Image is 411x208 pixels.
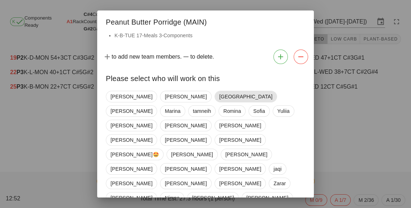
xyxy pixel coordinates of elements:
span: [PERSON_NAME] [219,178,261,189]
span: [PERSON_NAME] [111,164,152,174]
span: [PERSON_NAME]🤩 [111,149,159,160]
span: Yuliia [277,106,290,116]
span: [PERSON_NAME] [111,106,152,116]
span: [PERSON_NAME] [111,178,152,189]
span: [GEOGRAPHIC_DATA] [219,91,272,102]
span: [PERSON_NAME] [111,91,152,102]
span: [PERSON_NAME] [111,135,152,145]
span: [PERSON_NAME] [165,91,207,102]
span: [PERSON_NAME] [192,192,234,203]
span: Romina [223,106,241,116]
span: [PERSON_NAME] [111,120,152,131]
span: [PERSON_NAME] [225,149,267,160]
span: [PERSON_NAME] [111,192,152,203]
li: K-B-TUE 17-Meals 3-Components [114,31,305,39]
span: Zarar [273,178,286,189]
span: [PERSON_NAME] [219,164,261,174]
span: [PERSON_NAME] [219,135,261,145]
div: to add new team members. to delete. [97,47,314,67]
span: tamneih [193,106,211,116]
span: [PERSON_NAME] [165,178,207,189]
div: Please select who will work on this [97,67,314,88]
span: [PERSON_NAME] [165,120,207,131]
span: Sofia [253,106,265,116]
span: [PERSON_NAME] [246,192,288,203]
span: [PERSON_NAME] [165,164,207,174]
span: [PERSON_NAME] [171,149,213,160]
span: [PERSON_NAME] [165,135,207,145]
span: Nimna [165,192,179,203]
span: jaqi [273,164,281,174]
div: Peanut Butter Porridge (MAIN) [97,10,314,31]
span: Marina [165,106,180,116]
span: [PERSON_NAME] [219,120,261,131]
